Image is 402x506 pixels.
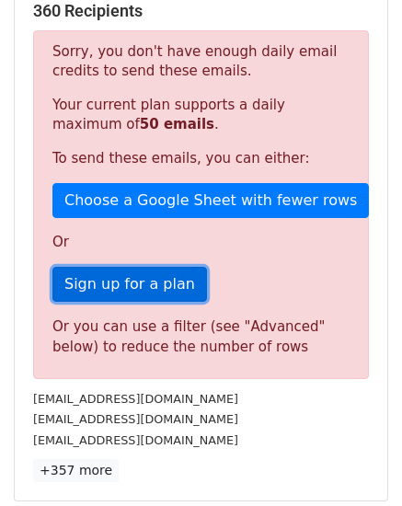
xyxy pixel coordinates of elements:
[33,392,238,406] small: [EMAIL_ADDRESS][DOMAIN_NAME]
[140,116,214,132] strong: 50 emails
[33,459,119,482] a: +357 more
[52,183,369,218] a: Choose a Google Sheet with fewer rows
[33,412,238,426] small: [EMAIL_ADDRESS][DOMAIN_NAME]
[52,233,350,252] p: Or
[310,418,402,506] iframe: Chat Widget
[52,149,350,168] p: To send these emails, you can either:
[52,42,350,81] p: Sorry, you don't have enough daily email credits to send these emails.
[52,96,350,134] p: Your current plan supports a daily maximum of .
[52,316,350,358] div: Or you can use a filter (see "Advanced" below) to reduce the number of rows
[33,433,238,447] small: [EMAIL_ADDRESS][DOMAIN_NAME]
[52,267,207,302] a: Sign up for a plan
[33,1,369,21] h5: 360 Recipients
